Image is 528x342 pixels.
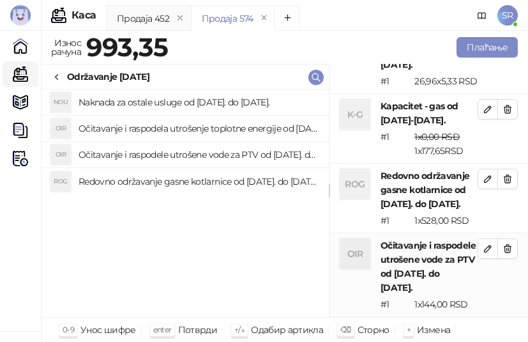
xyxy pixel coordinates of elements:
div: Износ рачуна [49,35,84,60]
h4: Očitavanje i raspodele utrošene vode za PTV od [DATE]. do [DATE]. [381,238,478,295]
button: Add tab [275,5,300,31]
h4: Očitavanje i raspodele utrošene vode za PTV od [DATE]. do [DATE]. [79,144,319,165]
h4: Redovno održavanje gasne kotlarnice od [DATE]. do [DATE]. [79,171,319,192]
div: Каса [72,10,96,20]
div: NOU [50,92,71,113]
button: remove [256,13,273,24]
h4: Naknada za ostale usluge od [DATE]. do [DATE]. [79,92,319,113]
div: ROG [50,171,71,192]
span: SR [497,5,518,26]
h4: Kapacitet - gas od [DATE]-[DATE]. [381,99,478,127]
button: remove [172,13,188,24]
div: # 1 [378,297,412,311]
h4: Redovno održavanje gasne kotlarnice od [DATE]. do [DATE]. [381,169,478,211]
div: Održavanje [DATE] [67,70,149,84]
a: Документација [472,5,492,26]
div: ROG [340,169,370,199]
div: 1 x 528,00 RSD [412,214,480,228]
div: grid [41,89,329,317]
div: Сторно [358,322,389,338]
span: ⌫ [340,325,351,334]
div: Потврди [178,322,218,338]
div: Продаја 452 [117,12,169,26]
div: # 1 [378,130,412,158]
span: 1 x 0,00 RSD [414,131,460,143]
div: 1 x 144,00 RSD [412,297,480,311]
div: OIR [50,144,71,165]
div: 26,96 x 5,33 RSD [412,74,480,88]
div: Продаја 574 [202,12,253,26]
h4: Očitavanje i raspodela utrošenje toplotne energije od [DATE]. do [DATE]. [79,118,319,139]
div: # 1 [378,74,412,88]
div: Унос шифре [80,322,136,338]
div: Измена [417,322,450,338]
strong: 993,35 [86,31,168,63]
span: enter [153,325,172,334]
img: Logo [10,5,31,26]
span: ↑/↓ [234,325,245,334]
div: # 1 [378,214,412,228]
div: K-G [340,99,370,130]
div: OIR [340,238,370,269]
span: 0-9 [63,325,74,334]
div: Одабир артикла [251,322,323,338]
button: Плаћање [456,37,518,58]
div: 1 x 177,65 RSD [412,130,480,158]
div: OIR [50,118,71,139]
span: + [407,325,411,334]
